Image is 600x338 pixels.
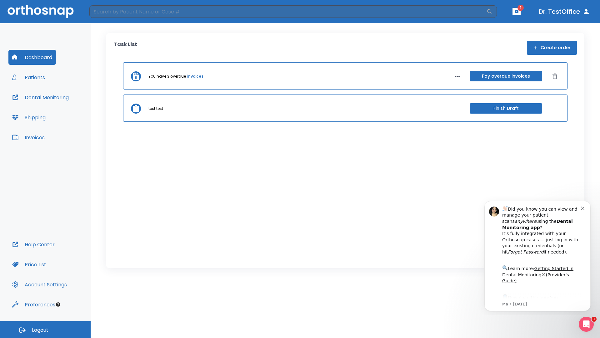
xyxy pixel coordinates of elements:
[27,106,106,112] p: Message from Ma, sent 8w ago
[8,130,48,145] button: Invoices
[148,74,186,79] p: You have 3 overdue
[27,98,106,130] div: Download the app: | ​ Let us know if you need help getting started!
[8,110,49,125] button: Shipping
[55,302,61,307] div: Tooltip anchor
[550,71,560,81] button: Dismiss
[470,71,542,81] button: Pay overdue invoices
[8,237,58,252] button: Help Center
[592,317,597,322] span: 1
[475,195,600,315] iframe: Intercom notifications message
[579,317,594,332] iframe: Intercom live chat
[32,327,48,334] span: Logout
[89,5,486,18] input: Search by Patient Name or Case #
[8,70,49,85] button: Patients
[8,50,56,65] button: Dashboard
[148,106,163,111] p: test test
[8,297,59,312] button: Preferences
[187,74,203,79] a: invoices
[8,277,71,292] button: Account Settings
[470,103,542,114] button: Finish Draft
[106,10,111,15] button: Dismiss notification
[527,41,577,55] button: Create order
[7,5,74,18] img: Orthosnap
[8,90,72,105] button: Dental Monitoring
[536,6,592,17] button: Dr. TestOffice
[27,100,83,111] a: App Store
[114,41,137,55] p: Task List
[8,257,50,272] button: Price List
[517,5,524,11] span: 1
